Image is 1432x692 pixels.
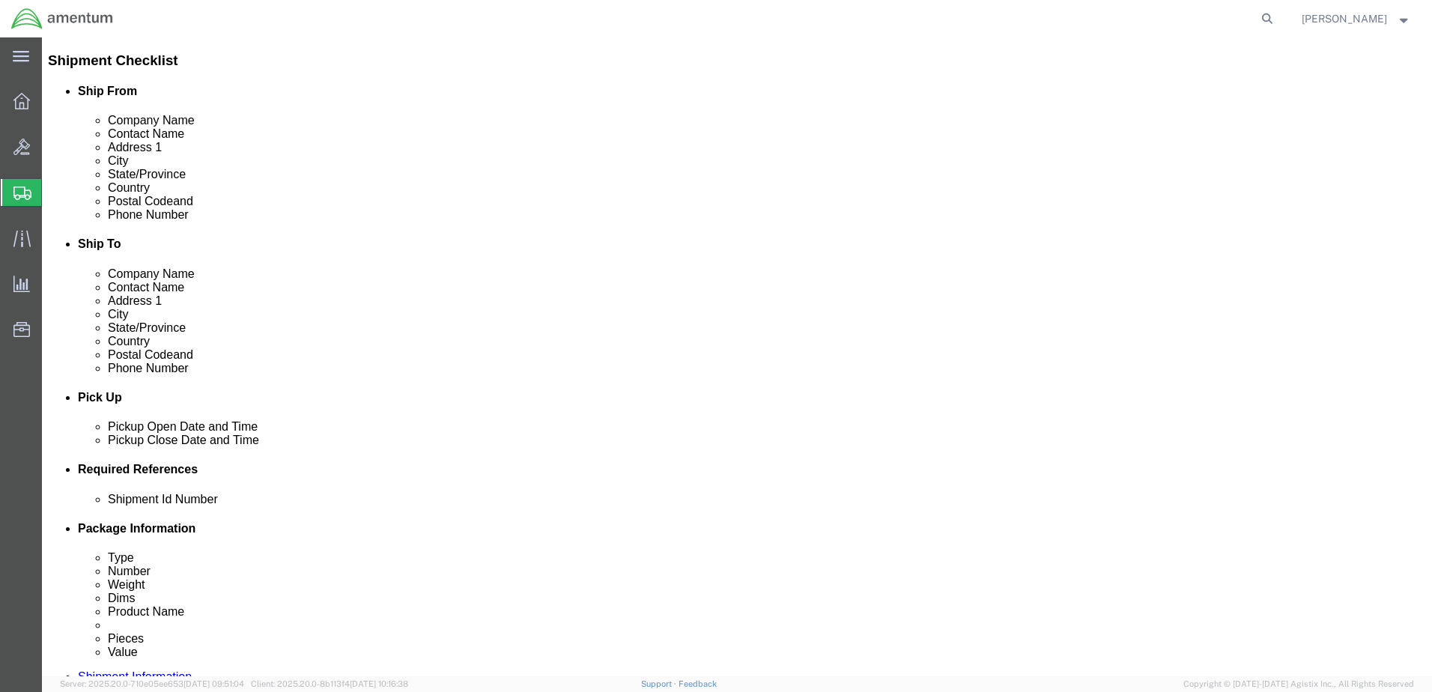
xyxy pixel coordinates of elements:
a: Support [641,679,679,688]
span: Tony Martorell [1302,10,1387,27]
span: Server: 2025.20.0-710e05ee653 [60,679,244,688]
img: logo [10,7,114,30]
span: [DATE] 09:51:04 [183,679,244,688]
button: [PERSON_NAME] [1301,10,1412,28]
span: Copyright © [DATE]-[DATE] Agistix Inc., All Rights Reserved [1183,678,1414,691]
span: Client: 2025.20.0-8b113f4 [251,679,408,688]
a: Feedback [679,679,717,688]
iframe: FS Legacy Container [42,37,1432,676]
span: [DATE] 10:16:38 [350,679,408,688]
